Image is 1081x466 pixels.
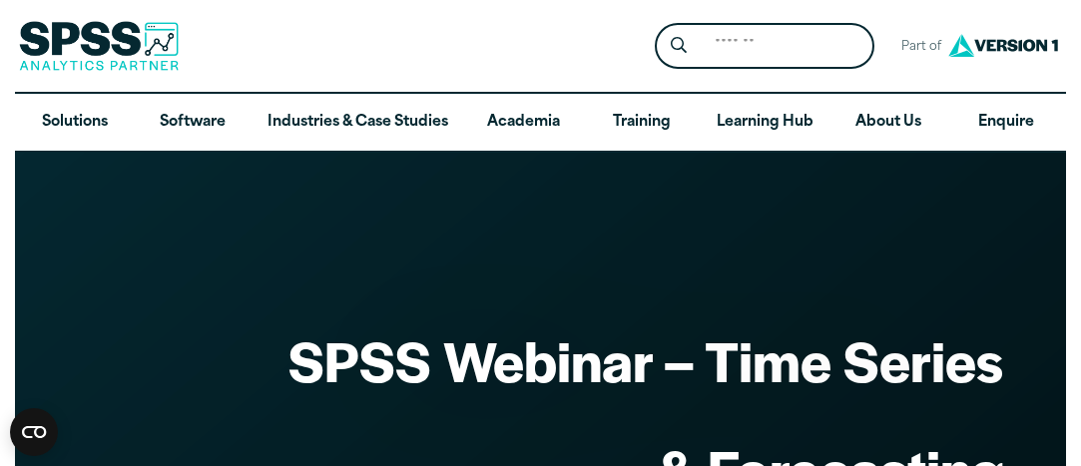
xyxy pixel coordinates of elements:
[134,94,252,152] a: Software
[15,94,1065,152] nav: Desktop version of site main menu
[943,27,1063,64] img: Version1 Logo
[655,23,874,70] form: Site Header Search Form
[583,94,701,152] a: Training
[464,94,582,152] a: Academia
[660,28,697,65] button: Search magnifying glass icon
[671,37,687,54] svg: Search magnifying glass icon
[701,94,829,152] a: Learning Hub
[252,94,464,152] a: Industries & Case Studies
[19,21,179,71] img: SPSS Analytics Partner
[947,94,1065,152] a: Enquire
[288,323,1003,397] h1: SPSS Webinar – Time Series
[890,33,943,62] span: Part of
[15,94,133,152] a: Solutions
[829,94,947,152] a: About Us
[10,408,58,456] button: Open CMP widget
